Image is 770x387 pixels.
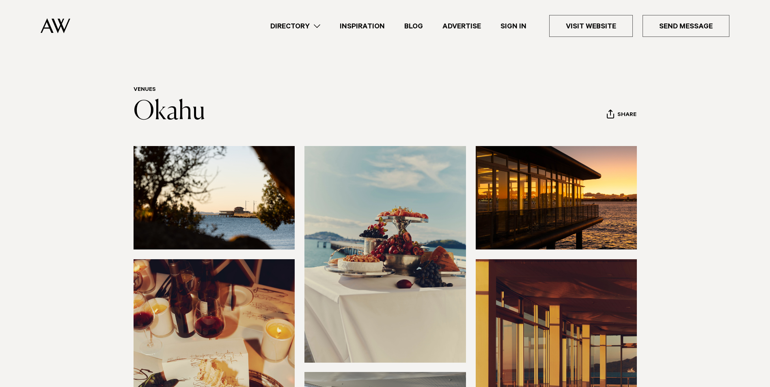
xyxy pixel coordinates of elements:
[330,21,395,32] a: Inspiration
[491,21,536,32] a: Sign In
[261,21,330,32] a: Directory
[134,99,205,125] a: Okahu
[606,109,637,121] button: Share
[643,15,729,37] a: Send Message
[134,87,156,93] a: Venues
[433,21,491,32] a: Advertise
[617,112,636,119] span: Share
[395,21,433,32] a: Blog
[549,15,633,37] a: Visit Website
[41,18,70,33] img: Auckland Weddings Logo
